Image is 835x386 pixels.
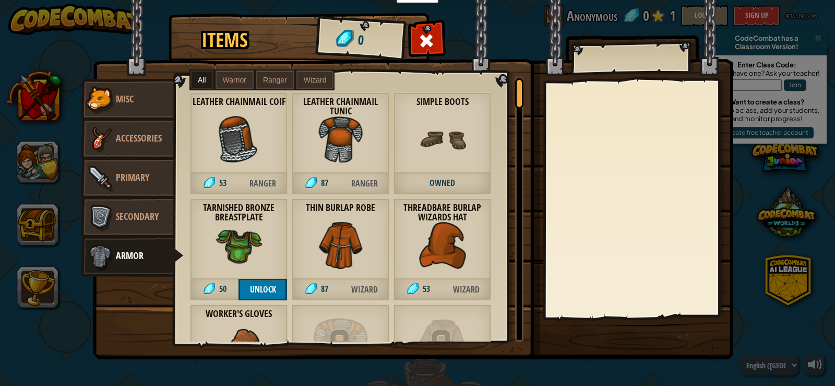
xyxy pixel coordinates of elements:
[238,279,287,300] button: Unlock
[393,202,491,223] strong: Threadbare Burlap Wizards Hat
[340,173,389,194] span: Ranger
[216,328,263,375] img: portrait.png
[85,123,116,155] img: item-icon-accessories.png
[81,79,174,121] a: Misc
[414,318,471,375] img: portrait.png
[81,157,174,199] a: Primary
[116,171,149,184] span: Primary
[201,29,248,51] h1: Items
[85,202,116,233] img: item-icon-secondary.png
[292,202,389,214] strong: Thin Burlap Robe
[204,177,215,189] img: gem.png
[216,222,263,269] img: portrait.png
[393,173,491,194] span: Owned
[317,116,364,163] img: portrait.png
[340,279,389,300] span: Wizard
[190,308,288,320] strong: Worker's Gloves
[190,202,288,223] strong: Tarnished Bronze Breastplate
[85,241,116,272] img: item-icon-armor.png
[219,283,226,295] span: 50
[190,96,288,108] strong: Leather Chainmail Coif
[81,118,174,160] a: Accessories
[423,283,430,295] span: 53
[321,177,328,189] span: 87
[116,249,144,262] span: Armor
[198,76,206,84] span: All
[393,341,488,352] div: Level
[85,84,116,115] img: item-icon-misc.png
[81,236,184,277] a: Armor
[223,76,246,84] span: Warrior
[216,116,263,163] img: portrait.png
[116,210,159,223] span: Secondary
[204,283,215,295] img: gem.png
[219,177,226,189] span: 53
[321,283,328,295] span: 87
[116,132,162,145] span: Accessories
[304,76,327,84] span: Wizard
[116,92,134,106] span: Misc
[238,173,287,194] span: Ranger
[419,116,466,163] img: portrait.png
[263,76,287,84] span: Ranger
[407,283,419,295] img: gem.png
[312,318,369,375] img: portrait.png
[305,177,317,189] img: gem.png
[317,222,364,269] img: portrait.png
[305,283,317,295] img: gem.png
[419,222,466,269] img: portrait.png
[442,279,491,300] span: Wizard
[81,196,174,238] a: Secondary
[393,96,491,108] strong: Simple Boots
[85,162,116,194] img: item-icon-primary.png
[357,30,365,50] span: 0
[292,341,387,352] div: Level
[292,96,389,117] strong: Leather Chainmail Tunic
